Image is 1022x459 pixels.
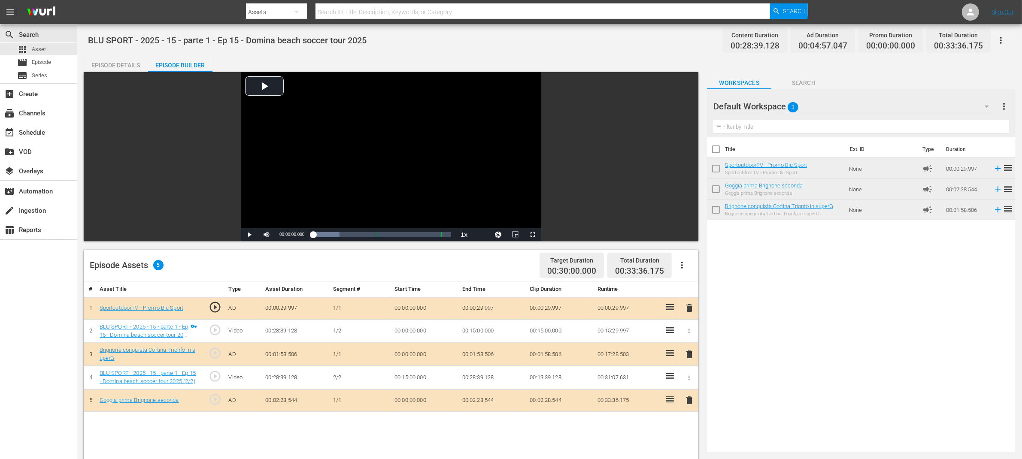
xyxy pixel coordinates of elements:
a: BLU SPORT - 2025 - 15 - parte 1 - Ep 15 - Domina beach soccer tour 2025 (1/2) [100,323,188,346]
div: Promo Duration [866,29,915,41]
button: Episode Builder [148,55,212,72]
td: Video [225,366,262,389]
span: reorder [1003,163,1013,173]
div: Progress Bar [313,232,451,237]
td: Video [225,320,262,343]
div: Goggia prima Brignone seconda [725,190,803,196]
td: 00:00:00.000 [391,320,459,343]
button: Playback Rate [455,228,473,241]
td: 00:01:58.506 [459,343,527,366]
th: Asset Title [96,281,201,297]
span: 5 [153,260,164,270]
span: BLU SPORT - 2025 - 15 - parte 1 - Ep 15 - Domina beach soccer tour 2025 [88,35,367,45]
span: Channels [4,108,15,118]
th: Duration [941,137,992,161]
span: 3 [788,98,799,116]
span: delete [684,395,694,405]
div: Target Duration [547,254,596,266]
span: play_circle_outline [209,393,221,406]
td: 00:02:28.544 [526,389,594,412]
th: Start Time [391,281,459,297]
span: 00:28:39.128 [731,41,779,51]
a: SportoutdoorTV - Promo Blu Sport [100,305,183,311]
td: 00:33:36.175 [594,389,662,412]
td: 00:28:39.128 [262,320,330,343]
span: reorder [1003,184,1013,194]
span: delete [684,303,694,313]
span: Search [783,3,806,19]
span: play_circle_outline [209,301,221,314]
th: Type [917,137,941,161]
th: Runtime [594,281,662,297]
td: 00:01:58.506 [526,343,594,366]
span: Schedule [4,127,15,138]
div: SportoutdoorTV - Promo Blu Sport [725,170,807,175]
span: more_vert [999,101,1009,112]
span: Search [771,78,836,88]
span: 00:33:36.175 [615,266,664,276]
button: delete [684,302,694,314]
span: Reports [4,225,15,235]
span: 00:04:57.047 [798,41,847,51]
div: Content Duration [731,29,779,41]
td: 00:00:00.000 [391,343,459,366]
span: reorder [1003,204,1013,214]
td: 00:15:00.000 [526,320,594,343]
span: Asset [17,44,27,54]
a: Goggia prima Brignone seconda [725,182,803,189]
td: 00:13:39.128 [526,366,594,389]
span: Episode [17,57,27,68]
a: Brignone conquista Cortina Trionfo in superG [725,203,833,209]
td: 00:15:00.000 [391,366,459,389]
td: AD [225,389,262,412]
a: Brignone conquista Cortina Trionfo in superG [100,347,195,361]
span: play_circle_outline [209,323,221,336]
span: menu [5,7,15,17]
a: Goggia prima Brignone seconda [100,397,179,403]
button: Picture-in-Picture [507,228,524,241]
th: # [84,281,96,297]
span: Ingestion [4,205,15,216]
a: Sign Out [992,9,1014,15]
span: Episode [32,58,51,66]
td: 00:02:28.544 [262,389,330,412]
th: Segment # [330,281,391,297]
span: Ad [922,205,933,215]
span: Series [32,71,47,80]
span: 00:33:36.175 [934,41,983,51]
button: Jump To Time [490,228,507,241]
td: 1/2 [330,320,391,343]
button: Fullscreen [524,228,541,241]
td: AD [225,297,262,320]
td: 00:00:00.000 [391,297,459,320]
td: 4 [84,366,96,389]
a: BLU SPORT - 2025 - 15 - parte 1 - Ep 15 - Domina beach soccer tour 2025 (2/2) [100,370,196,384]
div: Ad Duration [798,29,847,41]
td: 00:02:28.544 [459,389,527,412]
th: Clip Duration [526,281,594,297]
td: 5 [84,389,96,412]
td: 00:00:29.997 [526,297,594,320]
td: 3 [84,343,96,366]
td: 00:00:29.997 [459,297,527,320]
td: 00:02:28.544 [943,179,990,199]
span: Ad [922,163,933,174]
div: Episode Assets [90,260,164,270]
td: 2/2 [330,366,391,389]
td: 00:28:39.128 [459,366,527,389]
th: Ext. ID [845,137,917,161]
td: 00:15:29.997 [594,320,662,343]
td: 00:31:07.631 [594,366,662,389]
span: Workspaces [707,78,771,88]
td: 00:28:39.128 [262,366,330,389]
td: 00:00:29.997 [594,297,662,320]
img: ans4CAIJ8jUAAAAAAAAAAAAAAAAAAAAAAAAgQb4GAAAAAAAAAAAAAAAAAAAAAAAAJMjXAAAAAAAAAAAAAAAAAAAAAAAAgAT5G... [21,2,62,22]
button: Play [241,228,258,241]
td: 00:01:58.506 [943,199,990,220]
td: None [846,199,919,220]
button: Mute [258,228,275,241]
span: Create [4,89,15,99]
span: Search [4,30,15,40]
td: 1/1 [330,297,391,320]
td: 00:17:28.503 [594,343,662,366]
